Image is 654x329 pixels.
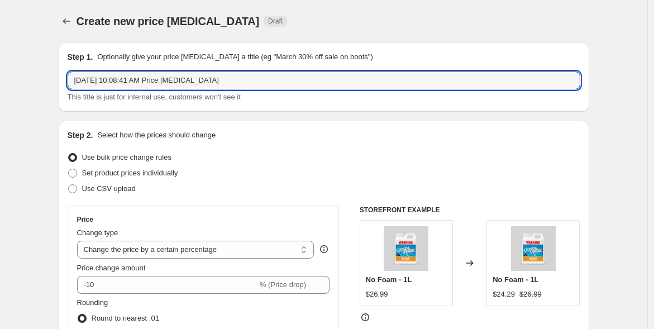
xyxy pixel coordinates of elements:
[511,226,556,271] img: No-Foam-1_80x.jpg
[82,153,171,161] span: Use bulk price change rules
[493,289,515,300] div: $24.29
[82,184,136,193] span: Use CSV upload
[260,280,306,289] span: % (Price drop)
[519,289,542,300] strike: $26.99
[77,276,257,294] input: -15
[59,13,74,29] button: Price change jobs
[366,289,388,300] div: $26.99
[77,298,108,307] span: Rounding
[77,228,118,237] span: Change type
[97,130,216,141] p: Select how the prices should change
[384,226,428,271] img: No-Foam-1_80x.jpg
[77,15,260,27] span: Create new price [MEDICAL_DATA]
[82,169,178,177] span: Set product prices individually
[268,17,283,26] span: Draft
[77,215,93,224] h3: Price
[68,71,580,89] input: 30% off holiday sale
[68,93,241,101] span: This title is just for internal use, customers won't see it
[68,130,93,141] h2: Step 2.
[97,51,373,63] p: Optionally give your price [MEDICAL_DATA] a title (eg "March 30% off sale on boots")
[366,275,412,284] span: No Foam - 1L
[493,275,538,284] span: No Foam - 1L
[68,51,93,63] h2: Step 1.
[318,244,330,255] div: help
[360,206,580,214] h6: STOREFRONT EXAMPLE
[77,264,146,272] span: Price change amount
[92,314,159,322] span: Round to nearest .01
